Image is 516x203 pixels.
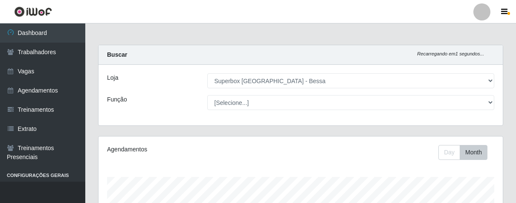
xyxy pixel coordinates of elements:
[460,145,487,160] button: Month
[107,95,127,104] label: Função
[107,145,261,154] div: Agendamentos
[438,145,460,160] button: Day
[107,51,127,58] strong: Buscar
[107,73,118,82] label: Loja
[14,6,52,17] img: CoreUI Logo
[438,145,494,160] div: Toolbar with button groups
[417,51,484,56] i: Recarregando em 1 segundos...
[438,145,487,160] div: First group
